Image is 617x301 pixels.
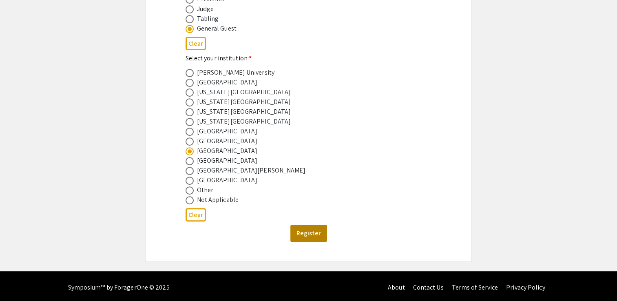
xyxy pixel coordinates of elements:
[6,264,35,295] iframe: Chat
[197,97,291,107] div: [US_STATE][GEOGRAPHIC_DATA]
[186,37,206,50] button: Clear
[197,24,237,33] div: General Guest
[413,283,443,292] a: Contact Us
[197,156,258,166] div: [GEOGRAPHIC_DATA]
[197,117,291,126] div: [US_STATE][GEOGRAPHIC_DATA]
[186,54,252,62] mat-label: Select your institution:
[197,175,258,185] div: [GEOGRAPHIC_DATA]
[197,195,239,205] div: Not Applicable
[197,107,291,117] div: [US_STATE][GEOGRAPHIC_DATA]
[506,283,545,292] a: Privacy Policy
[197,87,291,97] div: [US_STATE][GEOGRAPHIC_DATA]
[451,283,498,292] a: Terms of Service
[197,166,306,175] div: [GEOGRAPHIC_DATA][PERSON_NAME]
[290,225,327,242] button: Register
[197,77,258,87] div: [GEOGRAPHIC_DATA]
[197,146,258,156] div: [GEOGRAPHIC_DATA]
[197,126,258,136] div: [GEOGRAPHIC_DATA]
[197,136,258,146] div: [GEOGRAPHIC_DATA]
[197,185,214,195] div: Other
[388,283,405,292] a: About
[186,208,206,221] button: Clear
[197,68,274,77] div: [PERSON_NAME] University
[197,4,214,14] div: Judge
[197,14,219,24] div: Tabling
